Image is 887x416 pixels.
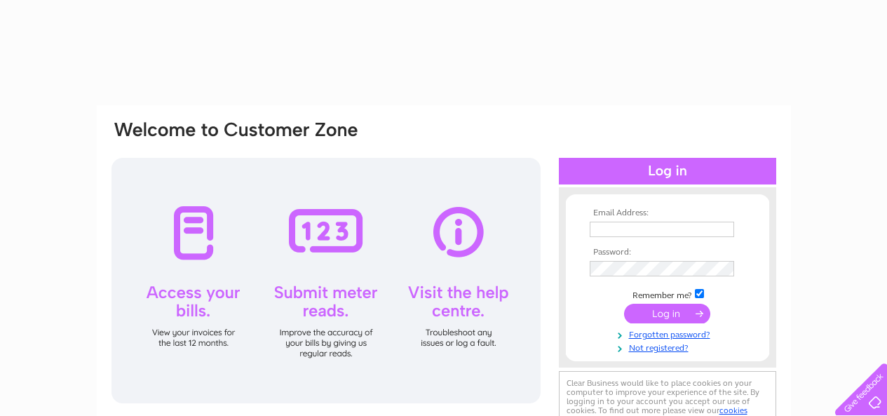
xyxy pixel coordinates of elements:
[590,327,749,340] a: Forgotten password?
[586,208,749,218] th: Email Address:
[590,340,749,354] a: Not registered?
[586,287,749,301] td: Remember me?
[586,248,749,257] th: Password:
[624,304,710,323] input: Submit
